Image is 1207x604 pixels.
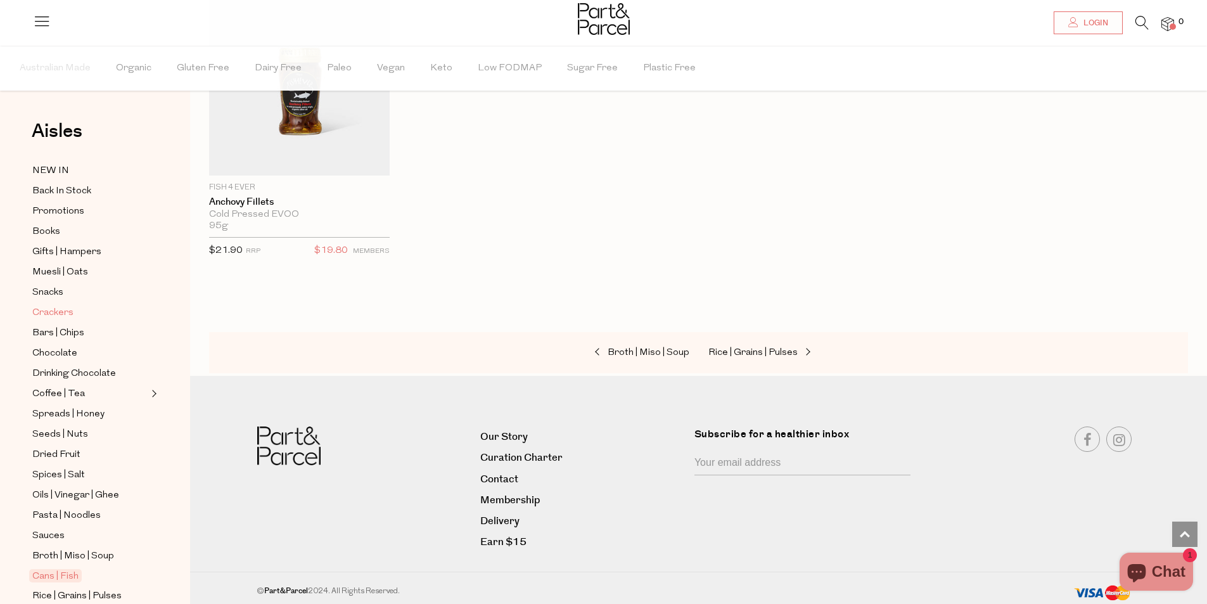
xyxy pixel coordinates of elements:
a: Sauces [32,528,148,544]
span: Broth | Miso | Soup [32,549,114,564]
span: Rice | Grains | Pulses [32,589,122,604]
a: Dried Fruit [32,447,148,463]
a: Aisles [32,122,82,153]
a: Chocolate [32,345,148,361]
a: Rice | Grains | Pulses [708,345,835,361]
a: Back In Stock [32,183,148,199]
a: Snacks [32,285,148,300]
span: Organic [116,46,151,91]
small: RRP [246,248,260,255]
span: Coffee | Tea [32,387,85,402]
span: Spreads | Honey [32,407,105,422]
span: Vegan [377,46,405,91]
a: Rice | Grains | Pulses [32,588,148,604]
p: Fish 4 Ever [209,182,390,193]
a: 0 [1161,17,1174,30]
a: Promotions [32,203,148,219]
span: Australian Made [20,46,91,91]
button: Expand/Collapse Coffee | Tea [148,386,157,401]
a: Broth | Miso | Soup [32,548,148,564]
span: Plastic Free [643,46,696,91]
a: Seeds | Nuts [32,427,148,442]
span: Crackers [32,305,73,321]
a: Bars | Chips [32,325,148,341]
a: Contact [480,471,685,488]
a: Books [32,224,148,240]
span: Back In Stock [32,184,91,199]
div: © 2024. All Rights Reserved. [257,585,936,598]
inbox-online-store-chat: Shopify online store chat [1116,553,1197,594]
span: Oils | Vinegar | Ghee [32,488,119,503]
span: Drinking Chocolate [32,366,116,382]
label: Subscribe for a healthier inbox [694,427,918,451]
span: 95g [209,221,228,232]
span: Cans | Fish [29,569,82,582]
a: Cans | Fish [32,569,148,584]
span: Sugar Free [567,46,618,91]
span: Login [1080,18,1108,29]
span: Gifts | Hampers [32,245,101,260]
a: Gifts | Hampers [32,244,148,260]
a: Anchovy Fillets [209,196,390,208]
span: Paleo [327,46,352,91]
a: Pasta | Noodles [32,508,148,524]
a: Drinking Chocolate [32,366,148,382]
img: payment-methods.png [1074,585,1131,601]
span: NEW IN [32,164,69,179]
span: Gluten Free [177,46,229,91]
b: Part&Parcel [264,586,308,596]
a: Membership [480,492,685,509]
span: Aisles [32,117,82,145]
img: Part&Parcel [257,427,321,465]
a: Spreads | Honey [32,406,148,422]
a: Our Story [480,428,685,446]
span: $21.90 [209,246,243,255]
a: Earn $15 [480,534,685,551]
span: $19.80 [314,243,348,259]
a: Oils | Vinegar | Ghee [32,487,148,503]
span: Snacks [32,285,63,300]
span: Keto [430,46,452,91]
a: Spices | Salt [32,467,148,483]
a: Login [1054,11,1123,34]
span: Muesli | Oats [32,265,88,280]
a: Curation Charter [480,449,685,466]
span: Broth | Miso | Soup [608,348,689,357]
span: Spices | Salt [32,468,85,483]
a: Crackers [32,305,148,321]
a: NEW IN [32,163,148,179]
a: Delivery [480,513,685,530]
a: Broth | Miso | Soup [563,345,689,361]
span: Dried Fruit [32,447,80,463]
span: Rice | Grains | Pulses [708,348,798,357]
span: Books [32,224,60,240]
span: Seeds | Nuts [32,427,88,442]
span: 0 [1175,16,1187,28]
span: Chocolate [32,346,77,361]
span: Dairy Free [255,46,302,91]
span: Promotions [32,204,84,219]
span: Bars | Chips [32,326,84,341]
input: Your email address [694,451,910,475]
a: Muesli | Oats [32,264,148,280]
small: MEMBERS [353,248,390,255]
div: Cold Pressed EVOO [209,209,390,221]
a: Coffee | Tea [32,386,148,402]
span: Sauces [32,529,65,544]
span: Pasta | Noodles [32,508,101,524]
img: Part&Parcel [578,3,630,35]
span: Low FODMAP [478,46,542,91]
